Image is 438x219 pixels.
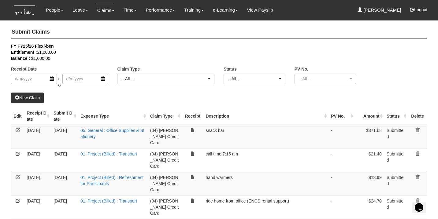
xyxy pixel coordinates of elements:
[384,172,408,195] td: Submitted
[384,195,408,219] td: Submitted
[148,195,182,219] td: (04) [PERSON_NAME] Credit Card
[148,148,182,172] td: (04) [PERSON_NAME] Credit Card
[78,108,148,125] th: Expense Type : activate to sort column ascending
[146,3,175,17] a: Performance
[295,74,356,84] button: -- All --
[355,172,384,195] td: $13.99
[355,148,384,172] td: $21.40
[72,3,88,17] a: Leave
[51,148,78,172] td: [DATE]
[406,2,432,17] button: Logout
[11,26,427,38] h4: Submit Claims
[384,125,408,148] td: Submitted
[203,125,328,148] td: snack bar
[24,195,51,219] td: [DATE]
[51,195,78,219] td: [DATE]
[203,172,328,195] td: hand warmers
[11,44,54,49] b: FY FY25/26 Flexi-ben
[80,128,144,139] a: 05. General : Office Supplies & Stationery
[11,50,37,55] b: Entitlement :
[117,74,214,84] button: -- All --
[328,172,355,195] td: -
[11,93,44,103] a: New Claim
[295,66,308,72] label: PV No.
[408,108,427,125] th: Delete
[203,108,328,125] th: Description : activate to sort column ascending
[203,195,328,219] td: ride home from office (ENCS rental support)
[228,76,278,82] div: -- All --
[299,76,349,82] div: -- All --
[355,125,384,148] td: $371.68
[97,3,114,17] a: Claims
[412,195,432,213] iframe: chat widget
[328,148,355,172] td: -
[121,76,207,82] div: -- All --
[51,108,78,125] th: Submit Date : activate to sort column ascending
[148,172,182,195] td: (04) [PERSON_NAME] Credit Card
[62,74,108,84] input: d/m/yyyy
[24,172,51,195] td: [DATE]
[184,3,204,17] a: Training
[148,125,182,148] td: (04) [PERSON_NAME] Credit Card
[328,195,355,219] td: -
[355,108,384,125] th: Amount : activate to sort column ascending
[11,56,30,61] b: Balance :
[24,148,51,172] td: [DATE]
[124,3,137,17] a: Time
[51,125,78,148] td: [DATE]
[24,125,51,148] td: [DATE]
[57,74,62,88] span: to
[182,108,203,125] th: Receipt
[80,151,137,156] a: 01. Project (Billed) : Transport
[224,74,285,84] button: -- All --
[31,56,50,61] span: $1,000.00
[11,74,57,84] input: d/m/yyyy
[384,108,408,125] th: Status : activate to sort column ascending
[80,199,137,203] a: 01. Project (Billed) : Transport
[11,108,24,125] th: Edit
[224,66,237,72] label: Status
[51,172,78,195] td: [DATE]
[213,3,238,17] a: e-Learning
[384,148,408,172] td: Submitted
[358,3,401,17] a: [PERSON_NAME]
[46,3,63,17] a: People
[117,66,140,72] label: Claim Type
[11,49,418,55] div: $1,000.00
[328,108,355,125] th: PV No. : activate to sort column ascending
[11,66,37,72] label: Receipt Date
[80,175,143,186] a: 01. Project (Billed) : Refreshment for Participants
[24,108,51,125] th: Receipt Date : activate to sort column ascending
[148,108,182,125] th: Claim Type : activate to sort column ascending
[328,125,355,148] td: -
[355,195,384,219] td: $24.70
[203,148,328,172] td: call time 7:15 am
[247,3,273,17] a: View Payslip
